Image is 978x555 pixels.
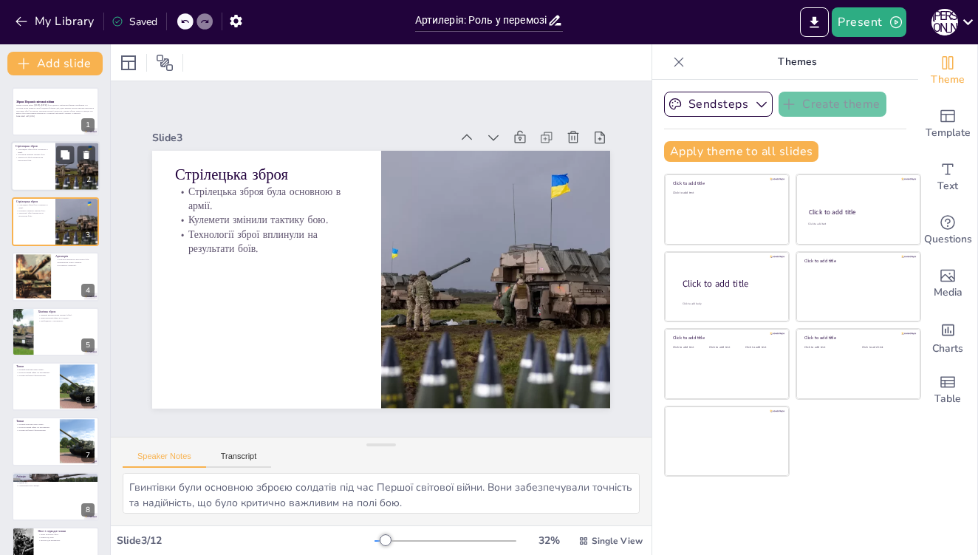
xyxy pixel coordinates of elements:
[117,51,140,75] div: Макет
[804,258,910,264] div: Click to add title
[16,211,51,217] p: Технології зброї вплинули на результати боїв.
[16,101,54,104] strong: Зброя Першої світової війни
[165,107,464,152] div: Slide 3
[683,302,776,305] div: Click to add body
[12,472,99,521] div: https://cdn.sendsteps.com/images/logo/sendsteps_logo_white.pnghttps://cdn.sendsteps.com/images/lo...
[112,15,157,29] div: Saved
[55,264,95,267] p: Потужність артилерії.
[16,481,95,484] p: Відомі асі.
[918,151,977,204] div: Додати текстові поля
[11,10,100,33] button: My Library
[38,319,95,322] p: Необхідність у протигазах.
[38,313,95,316] p: Перший використання хімічної зброї.
[809,208,907,217] div: Click to add title
[177,206,362,253] p: Технології зброї вплинули на результати боїв.
[16,200,51,204] p: Стрілецька зброя
[16,426,55,429] p: Психологічний ефект на противника.
[16,144,51,149] p: Стрілецька зброя
[12,252,99,301] div: https://cdn.sendsteps.com/images/logo/sendsteps_logo_white.pnghttps://cdn.sendsteps.com/images/lo...
[16,157,51,162] p: Технології зброї вплинули на результати боїв.
[691,44,903,80] p: Themes
[16,420,55,424] p: Танки
[926,125,971,141] span: Template
[16,478,95,481] p: Зміна ролі авіації.
[918,44,977,98] div: Змінити загальну тему
[81,118,95,132] div: 1
[38,316,95,319] p: Психологічний ефект на солдатів.
[81,503,95,517] div: 8
[804,346,851,350] div: Click to add text
[673,180,779,186] div: Click to add title
[16,154,51,157] p: Кулемети змінили тактику бою.
[800,7,829,37] button: Експортувати до PowerPoint
[531,534,567,548] div: 32 %
[81,393,95,406] div: 6
[673,346,706,350] div: Click to add text
[123,452,206,468] button: Speaker Notes
[16,209,51,212] p: Кулемети змінили тактику бою.
[55,259,95,262] p: Артилерія визначала результати боїв.
[918,204,977,257] div: Отримуйте інформацію в режимі реального часу від своєї аудиторії
[156,54,174,72] span: Позиція
[81,449,95,462] div: 7
[673,191,779,195] div: Click to add text
[918,364,977,417] div: Додати таблицю
[38,539,95,542] p: Загроза для перевезень.
[78,146,95,164] button: Видалити слайд
[11,142,100,192] div: https://cdn.sendsteps.com/images/logo/sendsteps_logo_white.pnghttps://cdn.sendsteps.com/images/lo...
[931,72,965,88] span: Theme
[38,310,95,314] p: Хімічна зброя
[12,417,99,466] div: https://cdn.sendsteps.com/images/logo/sendsteps_logo_white.pnghttps://cdn.sendsteps.com/images/lo...
[924,231,972,248] span: Questions
[82,174,95,187] div: 2
[16,484,95,487] p: Стратегічна роль авіації.
[55,262,95,265] p: Виникнення нових термінів.
[81,284,95,297] div: 4
[56,146,74,164] button: Дубльовати слайд
[937,178,958,194] span: Text
[12,362,99,411] div: https://cdn.sendsteps.com/images/logo/sendsteps_logo_white.pnghttps://cdn.sendsteps.com/images/lo...
[745,346,779,350] div: Click to add text
[934,285,962,301] span: Media
[123,473,640,514] textarea: Гвинтівки були основною зброєю солдатів під час Першої світової війни. Вони забезпечували точніст...
[931,9,958,35] div: А [PERSON_NAME]
[81,228,95,242] div: 3
[918,310,977,364] div: Додати діаграми та графіки
[918,257,977,310] div: Додайте зображення, графіку, фігури або відео
[206,452,272,468] button: Transcript
[16,371,55,374] p: Психологічний ефект на противника.
[16,104,95,115] p: Перша світова війна ([DATE]–[DATE]) була одним із наймасштабніших конфліктів ХХ століття. Вона зм...
[16,429,55,432] p: Основи мобільної бронетехніки.
[181,163,366,211] p: Стрілецька зброя була основною в армії.
[16,115,95,118] p: Generated with [URL]
[12,197,99,246] div: https://cdn.sendsteps.com/images/logo/sendsteps_logo_white.pnghttps://cdn.sendsteps.com/images/lo...
[179,192,363,225] p: Кулемети змінили тактику бою.
[415,10,548,31] input: Вставити заголовок
[16,364,55,369] p: Танки
[664,92,773,117] button: Sendsteps
[934,391,961,407] span: Table
[38,536,95,539] p: Втрати від атак.
[184,143,369,183] p: Стрілецька зброя
[709,346,742,350] div: Click to add text
[673,335,779,341] div: Click to add title
[931,7,958,37] button: А [PERSON_NAME]
[12,307,99,356] div: https://cdn.sendsteps.com/images/logo/sendsteps_logo_white.pnghttps://cdn.sendsteps.com/images/lo...
[81,338,95,352] div: 5
[38,529,95,534] p: Флот і підводні човни
[16,474,95,479] p: Авіація
[932,341,963,357] span: Charts
[918,98,977,151] div: Додайте готові слайди
[16,423,55,426] p: Перший використання танків.
[16,374,55,377] p: Основи мобільної бронетехніки.
[12,87,99,136] div: https://cdn.sendsteps.com/images/logo/sendsteps_logo_white.pnghttps://cdn.sendsteps.com/images/lo...
[16,203,51,208] p: Стрілецька зброя була основною в армії.
[38,534,95,537] p: Зміна морських битв.
[7,52,103,75] button: Add slide
[862,346,909,350] div: Click to add text
[55,254,95,259] p: Артилерія
[664,141,818,162] button: Apply theme to all slides
[16,369,55,372] p: Перший використання танків.
[804,335,910,341] div: Click to add title
[832,7,906,37] button: Present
